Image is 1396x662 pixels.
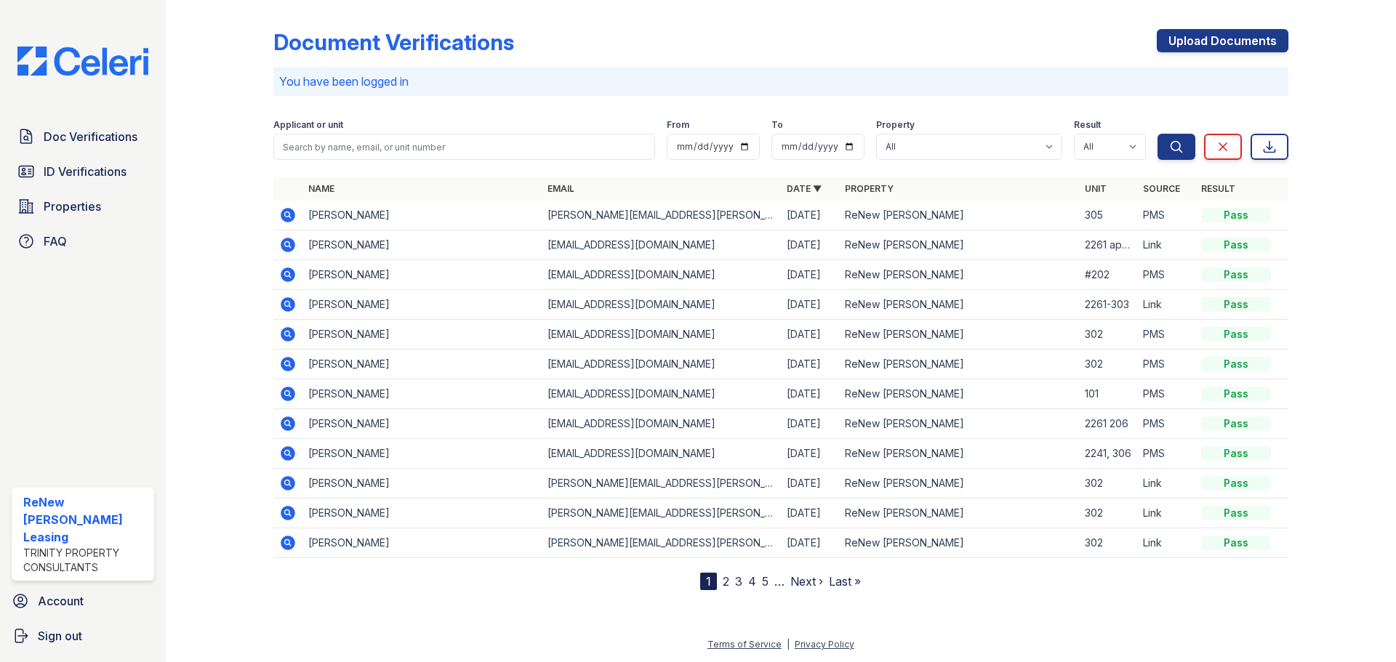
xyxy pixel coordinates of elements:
[44,163,127,180] span: ID Verifications
[839,260,1078,290] td: ReNew [PERSON_NAME]
[1137,528,1195,558] td: Link
[762,574,769,589] a: 5
[707,639,782,650] a: Terms of Service
[781,350,839,379] td: [DATE]
[771,119,783,131] label: To
[667,119,689,131] label: From
[542,439,781,469] td: [EMAIL_ADDRESS][DOMAIN_NAME]
[839,528,1078,558] td: ReNew [PERSON_NAME]
[1137,498,1195,528] td: Link
[44,198,101,215] span: Properties
[542,379,781,409] td: [EMAIL_ADDRESS][DOMAIN_NAME]
[781,230,839,260] td: [DATE]
[1201,183,1235,194] a: Result
[781,439,839,469] td: [DATE]
[1079,528,1137,558] td: 302
[839,379,1078,409] td: ReNew [PERSON_NAME]
[781,528,839,558] td: [DATE]
[302,528,542,558] td: [PERSON_NAME]
[1074,119,1101,131] label: Result
[839,320,1078,350] td: ReNew [PERSON_NAME]
[302,469,542,498] td: [PERSON_NAME]
[547,183,574,194] a: Email
[302,201,542,230] td: [PERSON_NAME]
[273,134,655,160] input: Search by name, email, or unit number
[1137,379,1195,409] td: PMS
[44,233,67,250] span: FAQ
[1201,357,1271,371] div: Pass
[839,350,1078,379] td: ReNew [PERSON_NAME]
[302,320,542,350] td: [PERSON_NAME]
[1079,409,1137,439] td: 2261 206
[273,119,343,131] label: Applicant or unit
[1079,201,1137,230] td: 305
[1137,409,1195,439] td: PMS
[1137,469,1195,498] td: Link
[302,290,542,320] td: [PERSON_NAME]
[23,493,148,546] div: ReNew [PERSON_NAME] Leasing
[302,498,542,528] td: [PERSON_NAME]
[302,230,542,260] td: [PERSON_NAME]
[1201,416,1271,431] div: Pass
[1143,183,1180,194] a: Source
[1201,387,1271,401] div: Pass
[1079,439,1137,469] td: 2241, 306
[12,192,154,221] a: Properties
[542,260,781,290] td: [EMAIL_ADDRESS][DOMAIN_NAME]
[839,498,1078,528] td: ReNew [PERSON_NAME]
[829,574,861,589] a: Last »
[1137,320,1195,350] td: PMS
[1201,446,1271,461] div: Pass
[302,439,542,469] td: [PERSON_NAME]
[1201,267,1271,282] div: Pass
[12,122,154,151] a: Doc Verifications
[1137,439,1195,469] td: PMS
[781,201,839,230] td: [DATE]
[781,379,839,409] td: [DATE]
[308,183,334,194] a: Name
[1079,350,1137,379] td: 302
[839,290,1078,320] td: ReNew [PERSON_NAME]
[302,260,542,290] td: [PERSON_NAME]
[1079,379,1137,409] td: 101
[12,157,154,186] a: ID Verifications
[1201,476,1271,491] div: Pass
[795,639,854,650] a: Privacy Policy
[6,621,160,650] a: Sign out
[1079,230,1137,260] td: 2261 apt 206
[781,290,839,320] td: [DATE]
[542,230,781,260] td: [EMAIL_ADDRESS][DOMAIN_NAME]
[748,574,756,589] a: 4
[542,498,781,528] td: [PERSON_NAME][EMAIL_ADDRESS][PERSON_NAME][DOMAIN_NAME]
[1079,260,1137,290] td: #202
[38,592,84,610] span: Account
[839,201,1078,230] td: ReNew [PERSON_NAME]
[781,409,839,439] td: [DATE]
[542,290,781,320] td: [EMAIL_ADDRESS][DOMAIN_NAME]
[845,183,894,194] a: Property
[302,409,542,439] td: [PERSON_NAME]
[12,227,154,256] a: FAQ
[1137,230,1195,260] td: Link
[542,528,781,558] td: [PERSON_NAME][EMAIL_ADDRESS][PERSON_NAME][DOMAIN_NAME]
[839,409,1078,439] td: ReNew [PERSON_NAME]
[1079,469,1137,498] td: 302
[774,573,785,590] span: …
[1201,208,1271,222] div: Pass
[700,573,717,590] div: 1
[542,469,781,498] td: [PERSON_NAME][EMAIL_ADDRESS][PERSON_NAME][DOMAIN_NAME]
[790,574,823,589] a: Next ›
[279,73,1283,90] p: You have been logged in
[735,574,742,589] a: 3
[1085,183,1107,194] a: Unit
[839,230,1078,260] td: ReNew [PERSON_NAME]
[1201,506,1271,520] div: Pass
[1137,350,1195,379] td: PMS
[723,574,729,589] a: 2
[542,320,781,350] td: [EMAIL_ADDRESS][DOMAIN_NAME]
[1079,320,1137,350] td: 302
[1079,290,1137,320] td: 2261-303
[1201,536,1271,550] div: Pass
[542,409,781,439] td: [EMAIL_ADDRESS][DOMAIN_NAME]
[44,128,137,145] span: Doc Verifications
